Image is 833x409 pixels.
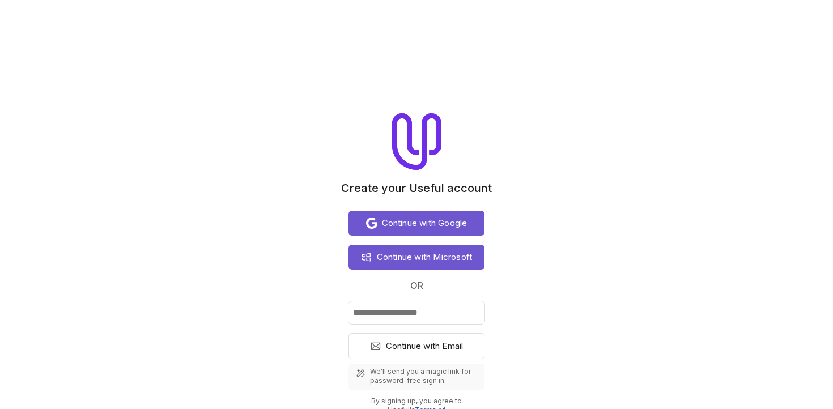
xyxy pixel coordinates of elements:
[410,279,423,292] span: or
[348,211,484,236] button: Continue with Google
[386,339,464,353] span: Continue with Email
[348,333,484,359] button: Continue with Email
[382,216,467,230] span: Continue with Google
[370,367,478,385] span: We'll send you a magic link for password-free sign in.
[348,245,484,270] button: Continue with Microsoft
[341,181,492,195] h1: Create your Useful account
[348,301,484,324] input: Email
[377,250,473,264] span: Continue with Microsoft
